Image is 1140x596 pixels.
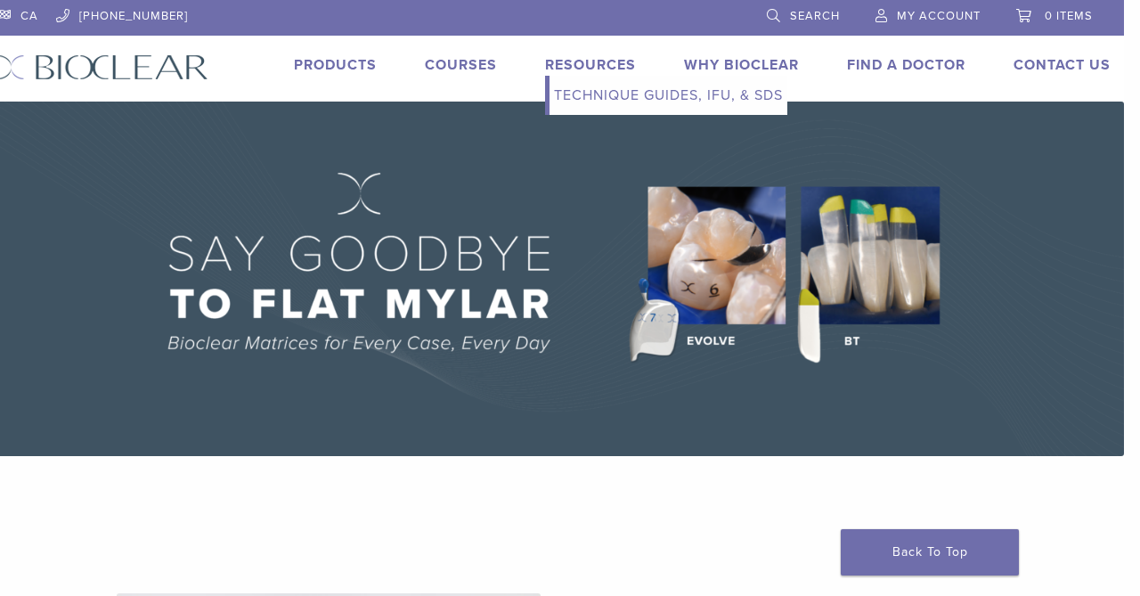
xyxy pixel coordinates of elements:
a: Products [294,56,377,74]
span: Search [790,9,840,23]
a: Why Bioclear [684,56,799,74]
a: Find A Doctor [847,56,965,74]
a: Courses [425,56,497,74]
a: Contact Us [1014,56,1111,74]
a: Resources [545,56,636,74]
a: Back To Top [841,529,1019,576]
span: My Account [897,9,981,23]
a: Technique Guides, IFU, & SDS [550,76,787,115]
span: 0 items [1045,9,1093,23]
